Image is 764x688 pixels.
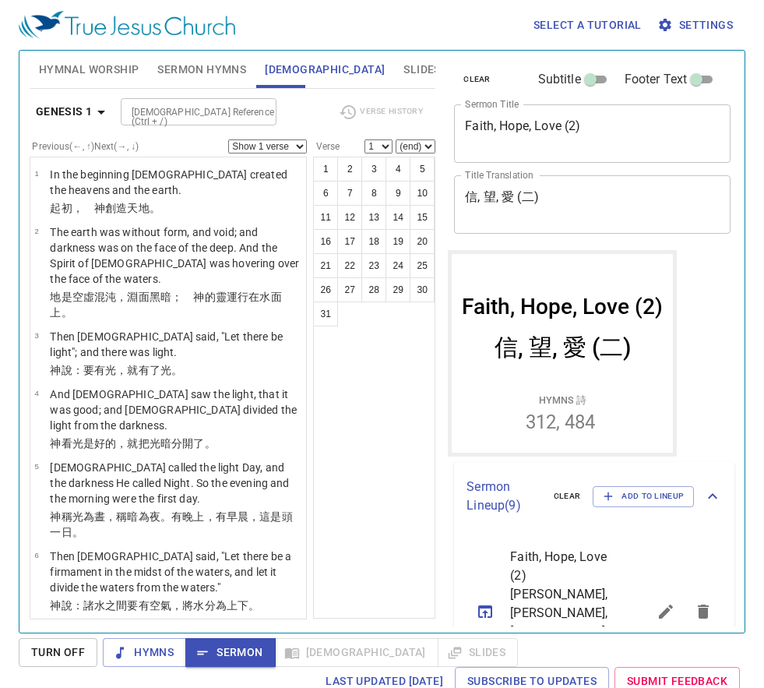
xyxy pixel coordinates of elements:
span: 6 [34,551,38,559]
button: clear [544,487,590,506]
wh2896: ，就把光 [116,437,215,450]
p: 神 [50,362,301,378]
button: 17 [337,229,362,254]
button: 10 [410,181,435,206]
wh8415: 面 [50,291,281,319]
button: 1 [313,157,338,182]
span: Faith, Hope, Love (2) [PERSON_NAME], [PERSON_NAME], [PERSON_NAME] (二) [510,548,610,660]
button: 15 [410,205,435,230]
div: Sermon Lineup(9)clearAdd to Lineup [454,462,734,531]
input: Type Bible Reference [125,103,246,121]
span: Subtitle [538,70,581,89]
wh3915: 。有晚上 [50,510,292,538]
span: clear [554,489,581,503]
wh6440: 黑暗 [50,291,281,319]
wh430: 說 [62,599,260,612]
p: 起初 [50,200,301,216]
button: 4 [386,157,410,182]
wh776: 。 [150,202,160,214]
wh3117: 。 [72,526,83,538]
p: And [DEMOGRAPHIC_DATA] saw the light, that it was good; and [DEMOGRAPHIC_DATA] divided the light ... [50,386,301,433]
span: 3 [34,331,38,340]
wh4325: 之間 [105,599,259,612]
wh259: 日 [62,526,83,538]
button: 24 [386,253,410,278]
span: Turn Off [31,643,85,662]
button: 14 [386,205,410,230]
button: Settings [654,11,739,40]
button: 27 [337,277,362,302]
p: Then [DEMOGRAPHIC_DATA] said, "Let there be a firmament in the midst of the waters, and let it di... [50,549,301,595]
button: 23 [361,253,386,278]
wh216: 。 [171,364,182,376]
wh8432: 要有空氣 [127,599,259,612]
wh430: 看 [62,437,216,450]
p: Then [DEMOGRAPHIC_DATA] said, "Let there be light"; and there was light. [50,329,301,360]
button: Select a tutorial [527,11,648,40]
wh216: 為晝 [50,510,292,538]
span: 5 [34,462,38,471]
button: 22 [337,253,362,278]
wh7121: 光 [50,510,292,538]
wh216: ，就有了光 [116,364,182,376]
label: Previous (←, ↑) Next (→, ↓) [32,142,139,151]
span: Slides [403,60,440,79]
button: 2 [337,157,362,182]
button: 31 [313,302,338,326]
wh776: 是 [50,291,281,319]
button: 7 [337,181,362,206]
span: 4 [34,389,38,397]
wh1961: 光 [105,364,182,376]
wh559: ：要有 [72,364,183,376]
button: Genesis 1 [30,97,118,126]
img: True Jesus Church [19,11,235,39]
wh430: 稱 [50,510,292,538]
span: Select a tutorial [533,16,642,35]
span: 1 [34,169,38,178]
wh914: 為上下。 [216,599,260,612]
wh4325: 分 [205,599,260,612]
button: Turn Off [19,638,97,667]
wh6440: 上 [50,306,72,319]
button: 8 [361,181,386,206]
span: [DEMOGRAPHIC_DATA] [265,60,385,79]
label: Verse [313,142,340,151]
textarea: 信, 望, 愛 (二) [465,189,720,219]
button: 9 [386,181,410,206]
button: 18 [361,229,386,254]
button: 5 [410,157,435,182]
wh3117: ，稱 [50,510,292,538]
wh8414: 混沌 [50,291,281,319]
button: 25 [410,253,435,278]
wh922: ，淵 [50,291,281,319]
wh2822: 分開了 [171,437,216,450]
button: clear [454,70,500,89]
button: 28 [361,277,386,302]
wh8064: 地 [139,202,160,214]
iframe: from-child [448,250,677,457]
span: Sermon [198,643,262,662]
button: 12 [337,205,362,230]
p: 神 [50,598,301,613]
span: clear [463,72,491,86]
p: In the beginning [DEMOGRAPHIC_DATA] created the heavens and the earth. [50,167,301,198]
span: Sermon Hymns [157,60,246,79]
span: 2 [34,227,38,235]
wh2822: 為夜 [50,510,292,538]
b: Genesis 1 [36,102,93,122]
button: 13 [361,205,386,230]
wh7225: ， 神 [72,202,160,214]
button: Hymns [103,638,186,667]
textarea: Faith, Hope, Love (2) [465,118,720,148]
button: 29 [386,277,410,302]
span: Add to Lineup [603,489,684,503]
p: 神 [50,509,301,540]
button: 19 [386,229,410,254]
span: Footer Text [625,70,688,89]
wh7220: 光 [72,437,216,450]
button: 21 [313,253,338,278]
